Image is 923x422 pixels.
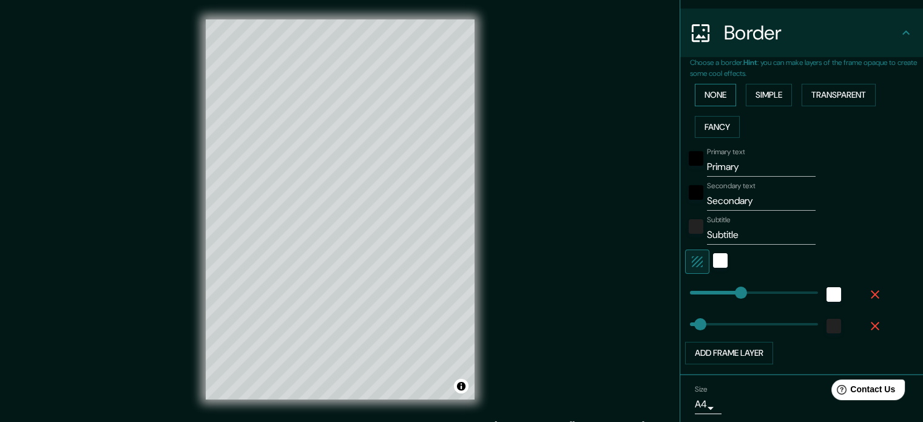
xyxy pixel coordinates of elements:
button: black [689,151,703,166]
button: None [695,84,736,106]
p: Choose a border. : you can make layers of the frame opaque to create some cool effects. [690,57,923,79]
div: A4 [695,395,722,414]
b: Hint [743,58,757,67]
h4: Border [724,21,899,45]
div: Border [680,9,923,57]
button: Simple [746,84,792,106]
label: Subtitle [707,215,731,225]
label: Size [695,384,708,394]
button: white [713,253,728,268]
button: color-222222 [827,319,841,333]
button: black [689,185,703,200]
button: white [827,287,841,302]
button: Add frame layer [685,342,773,364]
label: Primary text [707,147,745,157]
button: Transparent [802,84,876,106]
button: Fancy [695,116,740,138]
label: Secondary text [707,181,756,191]
button: color-222222 [689,219,703,234]
iframe: Help widget launcher [815,375,910,409]
button: Toggle attribution [454,379,468,393]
